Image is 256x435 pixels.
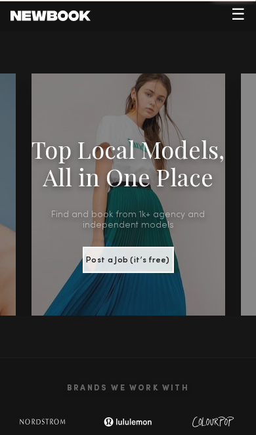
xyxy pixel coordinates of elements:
[231,8,245,24] span: ☰
[32,211,224,232] h2: Find and book from 1k+ agency and independent models
[184,409,243,435] img: logo-colour-pop.svg
[32,135,224,190] h1: Top Local Models, All in One Place
[83,251,174,266] a: Post a Job (it’s free)
[99,409,158,435] img: logo-lulu.svg
[83,247,174,273] button: Post a Job (it’s free)
[14,409,72,435] img: logo-nordstrom.svg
